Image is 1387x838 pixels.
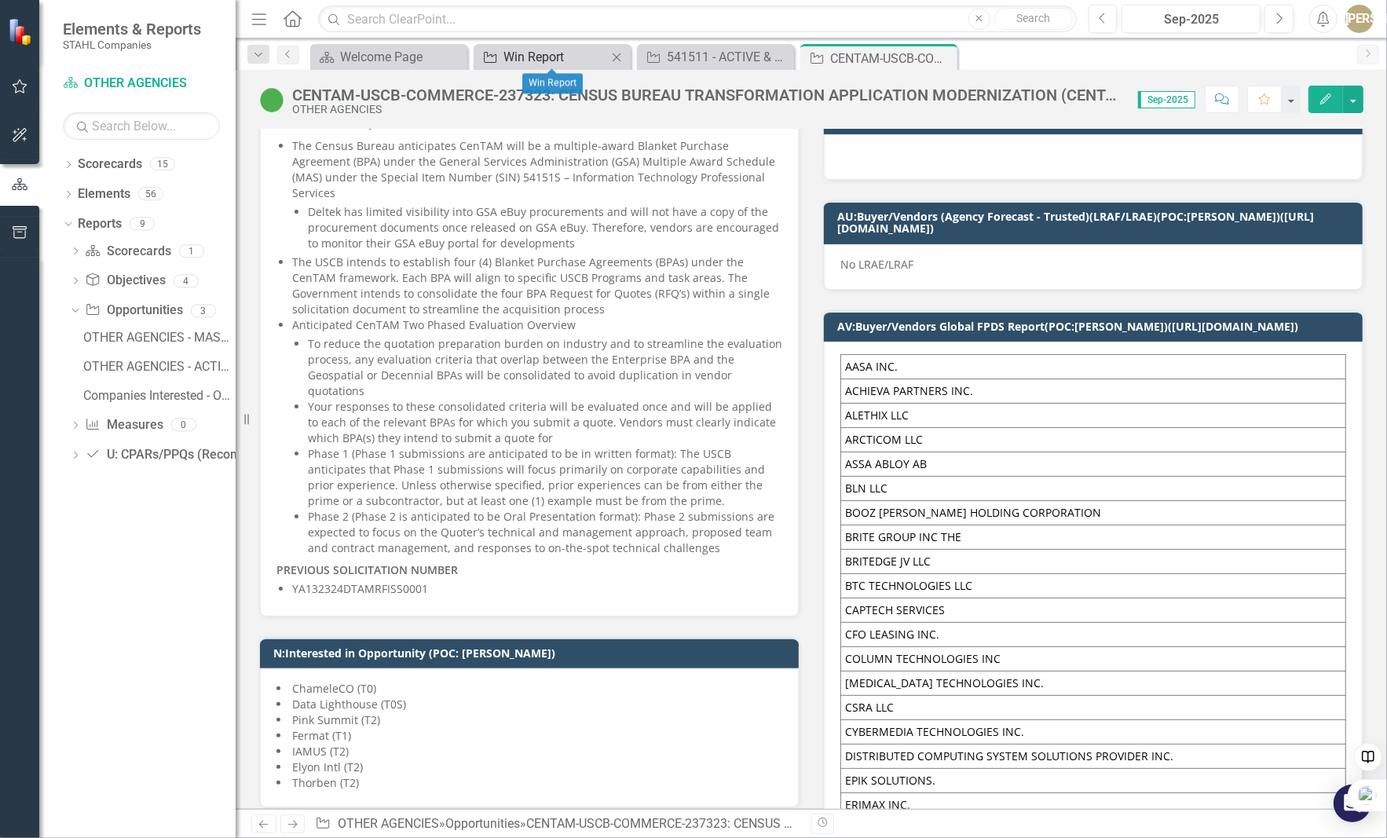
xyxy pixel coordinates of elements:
[63,112,220,140] input: Search Below...
[503,47,607,67] div: Win Report
[522,74,583,94] div: Win Report
[83,360,236,374] div: OTHER AGENCIES - ACTIVE PROGRAMS
[83,331,236,345] div: OTHER AGENCIES - MASTER LIST
[830,49,953,68] div: CENTAM-USCB-COMMERCE-237323: CENSUS BUREAU TRANSFORMATION APPLICATION MODERNIZATION (CENTAM) SEPT...
[841,477,1346,501] td: BLN LLC
[841,647,1346,671] td: COLUMN TECHNOLOGIES INC
[314,47,463,67] a: Welcome Page
[308,336,782,399] p: To reduce the quotation preparation burden on industry and to streamline the evaluation process, ...
[276,562,458,577] strong: PREVIOUS SOLICITATION NUMBER
[292,712,380,727] span: Pink Summit (T2)
[1127,10,1255,29] div: Sep-2025
[292,317,782,333] p: Anticipated CenTAM Two Phased Evaluation Overview
[841,355,1346,379] td: AASA INC.
[841,598,1346,623] td: CAPTECH SERVICES
[667,47,790,67] div: 541511 - ACTIVE & TRACKED PROGRAMS REPORT
[179,244,204,258] div: 1
[308,399,782,446] p: Your responses to these consolidated criteria will be evaluated once and will be applied to each ...
[308,446,782,509] p: Phase 1 (Phase 1 submissions are anticipated to be in written format): The USCB anticipates that ...
[259,87,284,112] img: Active
[79,383,236,408] a: Companies Interested - OTHER AGENCIES
[1016,12,1050,24] span: Search
[841,428,1346,452] td: ARCTICOM LLC
[8,18,35,46] img: ClearPoint Strategy
[318,5,1076,33] input: Search ClearPoint...
[841,671,1346,696] td: [MEDICAL_DATA] TECHNOLOGIES INC.
[308,509,782,556] p: Phase 2 (Phase 2 is anticipated to be Oral Presentation format): Phase 2 submissions are expected...
[85,446,368,464] a: U: CPARs/PPQs (Recommended T0/T1/T2/T3)
[308,204,782,251] p: Deltek has limited visibility into GSA eBuy procurements and will not have a copy of the procurem...
[841,745,1346,769] td: DISTRIBUTED COMPUTING SYSTEM SOLUTIONS PROVIDER INC.
[191,304,216,317] div: 3
[1345,5,1374,33] button: [PERSON_NAME]
[292,697,406,712] span: Data Lighthouse (T0S)
[85,302,182,320] a: Opportunities
[292,681,376,696] span: ChameleCO (T0)
[79,325,236,350] a: OTHER AGENCIES - MASTER LIST
[292,759,363,774] span: Elyon Intl (T2)
[841,769,1346,793] td: EPIK SOLUTIONS.
[1334,785,1371,822] div: Open Intercom Messenger
[292,775,359,790] span: Thorben (T2)
[85,243,170,261] a: Scorecards
[85,416,163,434] a: Measures
[63,38,201,51] small: STAHL Companies
[292,728,351,743] span: Fermat (T1)
[1122,5,1261,33] button: Sep-2025
[340,47,463,67] div: Welcome Page
[315,815,800,833] div: » »
[150,158,175,171] div: 15
[83,389,236,403] div: Companies Interested - OTHER AGENCIES
[338,816,439,831] a: OTHER AGENCIES
[1138,91,1195,108] span: Sep-2025
[841,623,1346,647] td: CFO LEASING INC.
[273,647,791,659] h3: N:Interested in Opportunity (POC: [PERSON_NAME])
[292,104,1122,115] div: OTHER AGENCIES
[841,525,1346,550] td: BRITE GROUP INC THE
[840,257,1346,273] p: No LRAE/LRAF
[79,354,236,379] a: OTHER AGENCIES - ACTIVE PROGRAMS
[78,215,122,233] a: Reports
[63,75,220,93] a: OTHER AGENCIES
[445,816,520,831] a: Opportunities
[171,419,196,432] div: 0
[841,793,1346,818] td: ERIMAX INC.
[138,188,163,201] div: 56
[78,156,142,174] a: Scorecards
[292,86,1122,104] div: CENTAM-USCB-COMMERCE-237323: CENSUS BUREAU TRANSFORMATION APPLICATION MODERNIZATION (CENTAM) SEPT...
[994,8,1073,30] button: Search
[276,116,476,131] strong: ANTICIPATED ACQUISITION STRATEGY
[837,210,1355,235] h3: AU:Buyer/Vendors (Agency Forecast - Trusted)(LRAF/LRAE)(POC:[PERSON_NAME])([URL][DOMAIN_NAME])
[292,744,349,759] span: IAMUS (T2)
[841,696,1346,720] td: CSRA LLC
[85,272,165,290] a: Objectives
[130,217,155,230] div: 9
[841,501,1346,525] td: BOOZ [PERSON_NAME] HOLDING CORPORATION
[841,574,1346,598] td: BTC TECHNOLOGIES LLC
[841,720,1346,745] td: CYBERMEDIA TECHNOLOGIES INC.
[526,816,1261,831] div: CENTAM-USCB-COMMERCE-237323: CENSUS BUREAU TRANSFORMATION APPLICATION MODERNIZATION (CENTAM) SEPT...
[292,138,782,201] p: The Census Bureau anticipates CenTAM will be a multiple-award Blanket Purchase Agreement (BPA) un...
[641,47,790,67] a: 541511 - ACTIVE & TRACKED PROGRAMS REPORT
[841,379,1346,404] td: ACHIEVA PARTNERS INC.
[837,320,1355,332] h3: AV:Buyer/Vendors Global FPDS Report(POC:[PERSON_NAME])([URL][DOMAIN_NAME])
[292,254,782,317] p: The USCB intends to establish four (4) Blanket Purchase Agreements (BPAs) under the CenTAM framew...
[174,274,199,287] div: 4
[841,404,1346,428] td: ALETHIX LLC
[292,581,782,597] p: YA132324DTAMRFISS0001
[841,452,1346,477] td: ASSA ABLOY AB
[78,185,130,203] a: Elements
[478,47,607,67] a: Win Report
[63,20,201,38] span: Elements & Reports
[841,550,1346,574] td: BRITEDGE JV LLC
